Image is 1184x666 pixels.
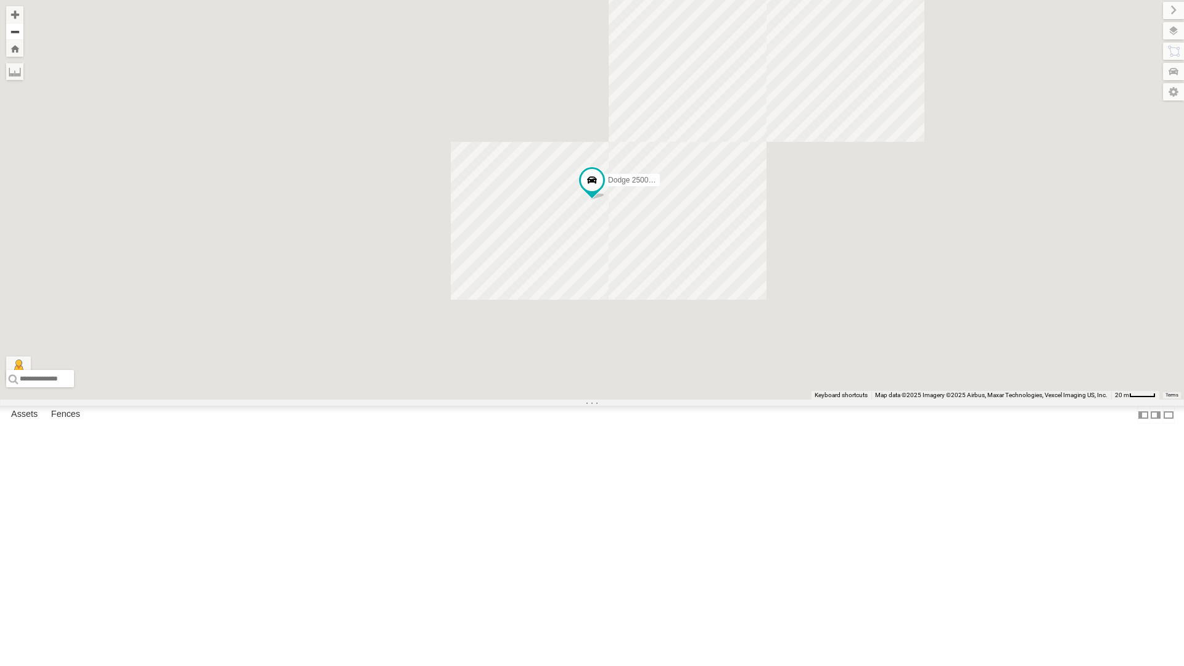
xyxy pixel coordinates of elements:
[1137,406,1149,424] label: Dock Summary Table to the Left
[815,391,868,400] button: Keyboard shortcuts
[5,406,44,424] label: Assets
[608,176,670,184] span: Dodge 2500 - Cam
[875,392,1108,398] span: Map data ©2025 Imagery ©2025 Airbus, Maxar Technologies, Vexcel Imaging US, Inc.
[6,63,23,80] label: Measure
[45,406,86,424] label: Fences
[6,40,23,57] button: Zoom Home
[1163,83,1184,101] label: Map Settings
[1165,393,1178,398] a: Terms
[6,356,31,381] button: Drag Pegman onto the map to open Street View
[1149,406,1162,424] label: Dock Summary Table to the Right
[6,6,23,23] button: Zoom in
[6,23,23,40] button: Zoom out
[1162,406,1175,424] label: Hide Summary Table
[1115,392,1129,398] span: 20 m
[1111,391,1159,400] button: Map Scale: 20 m per 39 pixels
